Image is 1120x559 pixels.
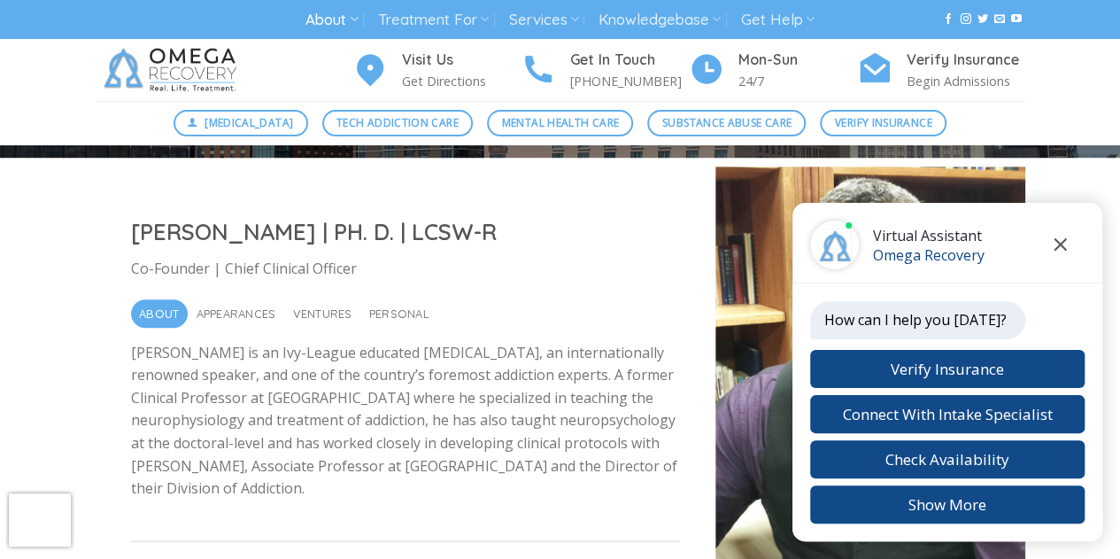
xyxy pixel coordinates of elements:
[96,39,251,101] img: Omega Recovery
[647,110,806,136] a: Substance Abuse Care
[139,299,179,328] span: About
[197,299,276,328] span: Appearances
[599,4,721,36] a: Knowledgebase
[741,4,815,36] a: Get Help
[738,49,857,72] h4: Mon-Sun
[977,13,988,26] a: Follow on Twitter
[378,4,489,36] a: Treatment For
[205,114,293,131] span: [MEDICAL_DATA]
[402,71,521,91] p: Get Directions
[131,217,680,246] h2: [PERSON_NAME] | PH. D. | LCSW-R
[402,49,521,72] h4: Visit Us
[820,110,946,136] a: Verify Insurance
[857,49,1025,92] a: Verify Insurance Begin Admissions
[131,342,680,501] p: [PERSON_NAME] is an Ivy-League educated [MEDICAL_DATA], an internationally renowned speaker, and ...
[835,114,932,131] span: Verify Insurance
[570,49,689,72] h4: Get In Touch
[570,71,689,91] p: [PHONE_NUMBER]
[502,114,619,131] span: Mental Health Care
[662,114,792,131] span: Substance Abuse Care
[131,258,680,281] p: Co-Founder | Chief Clinical Officer
[738,71,857,91] p: 24/7
[174,110,308,136] a: [MEDICAL_DATA]
[943,13,954,26] a: Follow on Facebook
[336,114,459,131] span: Tech Addiction Care
[960,13,970,26] a: Follow on Instagram
[907,49,1025,72] h4: Verify Insurance
[352,49,521,92] a: Visit Us Get Directions
[1011,13,1022,26] a: Follow on YouTube
[994,13,1005,26] a: Send us an email
[907,71,1025,91] p: Begin Admissions
[322,110,474,136] a: Tech Addiction Care
[508,4,578,36] a: Services
[487,110,633,136] a: Mental Health Care
[293,299,352,328] span: Ventures
[521,49,689,92] a: Get In Touch [PHONE_NUMBER]
[369,299,429,328] span: Personal
[305,4,358,36] a: About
